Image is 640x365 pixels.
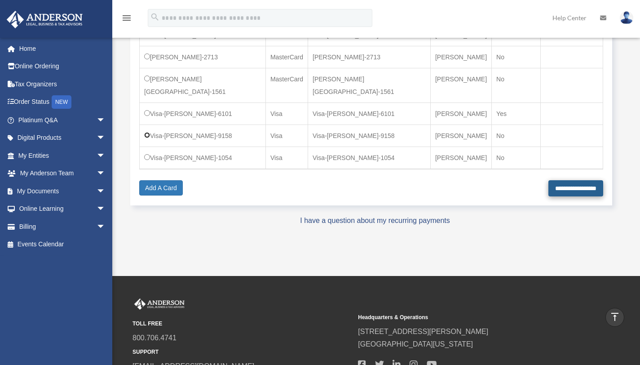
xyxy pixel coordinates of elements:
a: [STREET_ADDRESS][PERSON_NAME] [358,328,488,335]
td: Yes [492,102,541,125]
small: SUPPORT [132,347,352,357]
a: My Entitiesarrow_drop_down [6,147,119,165]
td: Visa-[PERSON_NAME]-9158 [308,125,431,147]
span: arrow_drop_down [97,182,115,200]
td: [PERSON_NAME]-2713 [140,46,266,68]
i: vertical_align_top [609,312,620,322]
td: No [492,68,541,102]
td: [PERSON_NAME][GEOGRAPHIC_DATA]-1561 [308,68,431,102]
td: [PERSON_NAME] [430,125,491,147]
td: No [492,147,541,169]
small: TOLL FREE [132,319,352,329]
a: [GEOGRAPHIC_DATA][US_STATE] [358,340,473,348]
a: Online Learningarrow_drop_down [6,200,119,218]
a: Digital Productsarrow_drop_down [6,129,119,147]
td: [PERSON_NAME] [430,102,491,125]
td: Visa-[PERSON_NAME]-6101 [308,102,431,125]
i: search [150,12,160,22]
span: arrow_drop_down [97,165,115,183]
img: Anderson Advisors Platinum Portal [4,11,85,28]
td: Visa-[PERSON_NAME]-6101 [140,102,266,125]
a: Online Ordering [6,58,119,76]
a: menu [121,16,132,23]
td: Visa-[PERSON_NAME]-1054 [140,147,266,169]
a: Platinum Q&Aarrow_drop_down [6,111,119,129]
td: Visa [265,125,308,147]
a: Billingarrow_drop_down [6,218,119,236]
td: Visa-[PERSON_NAME]-1054 [308,147,431,169]
td: MasterCard [265,68,308,102]
a: Home [6,40,119,58]
span: arrow_drop_down [97,111,115,129]
a: Add A Card [139,180,183,196]
td: No [492,125,541,147]
td: MasterCard [265,46,308,68]
span: arrow_drop_down [97,218,115,236]
a: My Documentsarrow_drop_down [6,182,119,200]
td: [PERSON_NAME] [430,147,491,169]
td: Visa [265,102,308,125]
a: Events Calendar [6,236,119,254]
td: No [492,46,541,68]
img: User Pic [620,11,633,24]
a: Tax Organizers [6,75,119,93]
td: [PERSON_NAME] [430,46,491,68]
td: Visa-[PERSON_NAME]-9158 [140,125,266,147]
span: arrow_drop_down [97,129,115,147]
span: arrow_drop_down [97,200,115,218]
td: [PERSON_NAME]-2713 [308,46,431,68]
a: vertical_align_top [605,308,624,327]
div: NEW [52,95,71,109]
td: Visa [265,147,308,169]
a: 800.706.4741 [132,334,177,342]
small: Headquarters & Operations [358,313,577,322]
a: I have a question about my recurring payments [300,217,450,224]
span: arrow_drop_down [97,147,115,165]
a: My Anderson Teamarrow_drop_down [6,165,119,182]
img: Anderson Advisors Platinum Portal [132,298,186,310]
i: menu [121,13,132,23]
td: [PERSON_NAME][GEOGRAPHIC_DATA]-1561 [140,68,266,102]
a: Order StatusNEW [6,93,119,111]
td: [PERSON_NAME] [430,68,491,102]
